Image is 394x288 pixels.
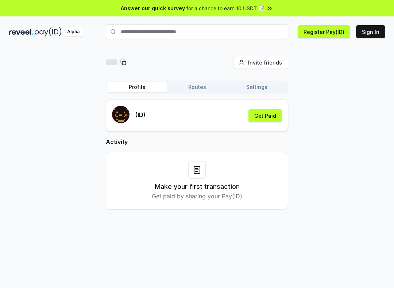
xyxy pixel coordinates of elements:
button: Routes [167,82,227,92]
button: Register Pay(ID) [298,25,350,38]
img: pay_id [35,27,62,36]
span: Answer our quick survey [121,4,185,12]
button: Profile [107,82,167,92]
button: Get Paid [248,109,282,122]
span: Invite friends [248,59,282,66]
img: reveel_dark [9,27,33,36]
p: Get paid by sharing your Pay(ID) [152,192,242,201]
h2: Activity [106,137,288,146]
p: (ID) [135,110,146,119]
h3: Make your first transaction [155,182,240,192]
div: Alpha [63,27,84,36]
button: Sign In [356,25,385,38]
button: Invite friends [233,56,288,69]
span: for a chance to earn 10 USDT 📝 [186,4,264,12]
button: Settings [227,82,287,92]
